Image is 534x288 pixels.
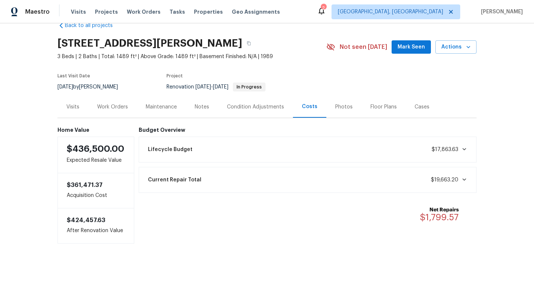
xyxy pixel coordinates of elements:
[148,176,201,184] span: Current Repair Total
[57,137,134,173] div: Expected Resale Value
[127,8,161,16] span: Work Orders
[213,84,228,90] span: [DATE]
[71,8,86,16] span: Visits
[139,127,477,133] h6: Budget Overview
[441,43,471,52] span: Actions
[66,103,79,111] div: Visits
[302,103,317,110] div: Costs
[57,173,134,208] div: Acquisition Cost
[370,103,397,111] div: Floor Plans
[431,177,458,182] span: $19,663.20
[227,103,284,111] div: Condition Adjustments
[57,40,242,47] h2: [STREET_ADDRESS][PERSON_NAME]
[67,217,105,223] span: $424,457.63
[67,182,103,188] span: $361,471.37
[321,4,326,12] div: 2
[194,8,223,16] span: Properties
[415,103,429,111] div: Cases
[432,147,458,152] span: $17,863.63
[57,74,90,78] span: Last Visit Date
[335,103,353,111] div: Photos
[57,22,129,29] a: Back to all projects
[167,84,266,90] span: Renovation
[420,206,459,214] b: Net Repairs
[435,40,477,54] button: Actions
[148,146,192,153] span: Lifecycle Budget
[95,8,118,16] span: Projects
[97,103,128,111] div: Work Orders
[195,84,211,90] span: [DATE]
[420,213,459,222] span: $1,799.57
[340,43,387,51] span: Not seen [DATE]
[167,74,183,78] span: Project
[67,144,124,153] span: $436,500.00
[232,8,280,16] span: Geo Assignments
[57,127,134,133] h6: Home Value
[57,84,73,90] span: [DATE]
[57,53,326,60] span: 3 Beds | 2 Baths | Total: 1489 ft² | Above Grade: 1489 ft² | Basement Finished: N/A | 1989
[169,9,185,14] span: Tasks
[195,84,228,90] span: -
[25,8,50,16] span: Maestro
[195,103,209,111] div: Notes
[242,37,256,50] button: Copy Address
[398,43,425,52] span: Mark Seen
[392,40,431,54] button: Mark Seen
[234,85,265,89] span: In Progress
[478,8,523,16] span: [PERSON_NAME]
[57,83,127,91] div: by [PERSON_NAME]
[338,8,443,16] span: [GEOGRAPHIC_DATA], [GEOGRAPHIC_DATA]
[146,103,177,111] div: Maintenance
[57,208,134,244] div: After Renovation Value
